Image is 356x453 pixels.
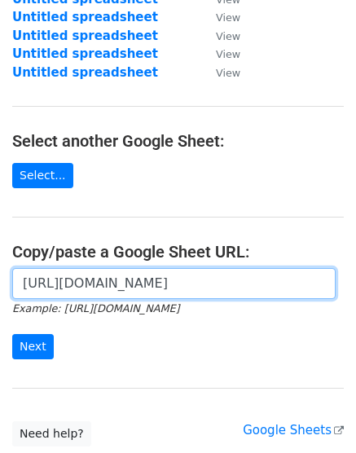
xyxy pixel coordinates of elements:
[12,131,344,151] h4: Select another Google Sheet:
[12,268,336,299] input: Paste your Google Sheet URL here
[216,30,240,42] small: View
[12,334,54,359] input: Next
[216,48,240,60] small: View
[200,46,240,61] a: View
[216,67,240,79] small: View
[216,11,240,24] small: View
[12,242,344,262] h4: Copy/paste a Google Sheet URL:
[200,10,240,24] a: View
[12,302,179,314] small: Example: [URL][DOMAIN_NAME]
[200,65,240,80] a: View
[12,421,91,446] a: Need help?
[200,29,240,43] a: View
[12,29,158,43] a: Untitled spreadsheet
[12,10,158,24] a: Untitled spreadsheet
[12,46,158,61] a: Untitled spreadsheet
[12,65,158,80] a: Untitled spreadsheet
[243,423,344,438] a: Google Sheets
[12,163,73,188] a: Select...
